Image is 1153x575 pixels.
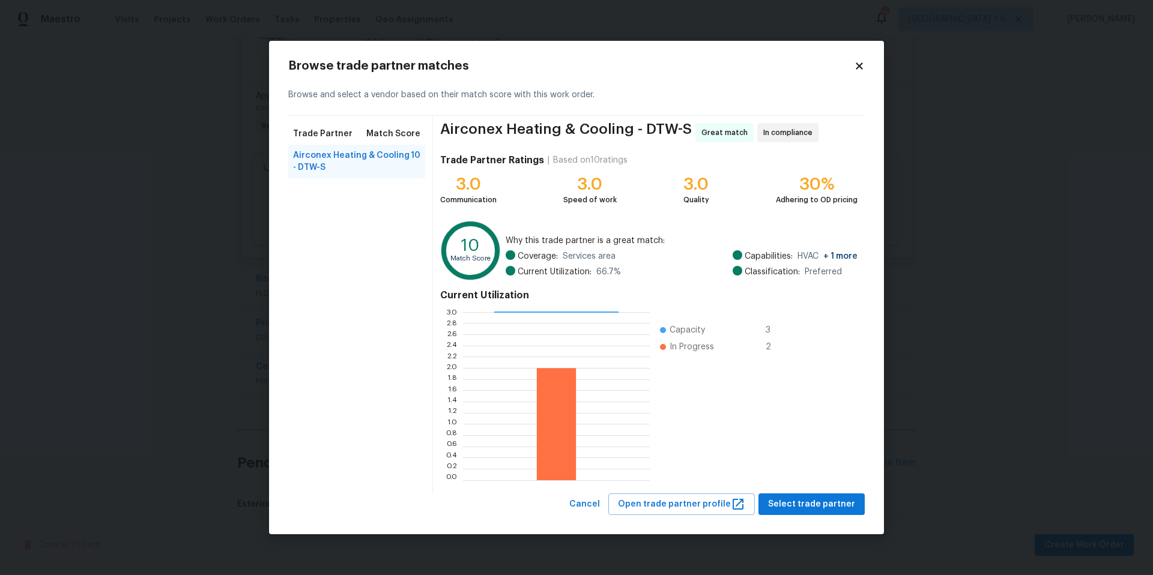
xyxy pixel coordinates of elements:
span: Coverage: [518,250,558,262]
text: 1.0 [447,420,457,427]
text: 1.4 [447,398,457,405]
button: Open trade partner profile [608,493,755,516]
div: 3.0 [683,178,709,190]
span: HVAC [797,250,858,262]
div: 30% [776,178,858,190]
text: 2.8 [446,319,457,327]
span: Airconex Heating & Cooling - DTW-S [293,149,411,173]
text: 2.4 [446,342,457,349]
span: 2 [766,341,785,353]
span: In compliance [763,127,817,139]
text: 2.6 [447,331,457,338]
span: Current Utilization: [518,266,592,278]
span: Match Score [366,128,420,140]
text: 0.4 [446,454,457,461]
span: Open trade partner profile [618,497,745,512]
span: Capacity [670,324,705,336]
text: 3.0 [446,308,457,315]
span: 10 [411,149,420,173]
h2: Browse trade partner matches [288,60,854,72]
div: 3.0 [563,178,617,190]
div: Speed of work [563,194,617,206]
h4: Current Utilization [440,289,858,301]
button: Cancel [564,493,605,516]
span: In Progress [670,341,714,353]
span: Select trade partner [768,497,855,512]
span: Why this trade partner is a great match: [506,235,858,247]
span: Cancel [569,497,600,512]
text: 0.6 [446,442,457,450]
text: 10 [461,236,480,253]
text: 1.8 [447,375,457,382]
div: Communication [440,194,497,206]
span: Capabilities: [745,250,793,262]
span: + 1 more [823,252,858,260]
span: Services area [563,250,616,262]
span: Classification: [745,266,800,278]
div: 3.0 [440,178,497,190]
span: 66.7 % [596,266,621,278]
span: Preferred [805,266,842,278]
text: 1.2 [448,409,457,416]
span: Great match [701,127,752,139]
span: 3 [766,324,785,336]
text: 0.8 [446,432,457,439]
div: Browse and select a vendor based on their match score with this work order. [288,74,865,116]
div: | [544,154,553,166]
text: 1.6 [448,387,457,394]
text: 2.2 [447,353,457,360]
text: 0.0 [446,476,457,483]
div: Quality [683,194,709,206]
button: Select trade partner [758,493,865,516]
text: Match Score [450,255,491,262]
span: Trade Partner [293,128,353,140]
div: Adhering to OD pricing [776,194,858,206]
div: Based on 10 ratings [553,154,628,166]
span: Airconex Heating & Cooling - DTW-S [440,123,692,142]
h4: Trade Partner Ratings [440,154,544,166]
text: 2.0 [446,364,457,372]
text: 0.2 [446,465,457,472]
